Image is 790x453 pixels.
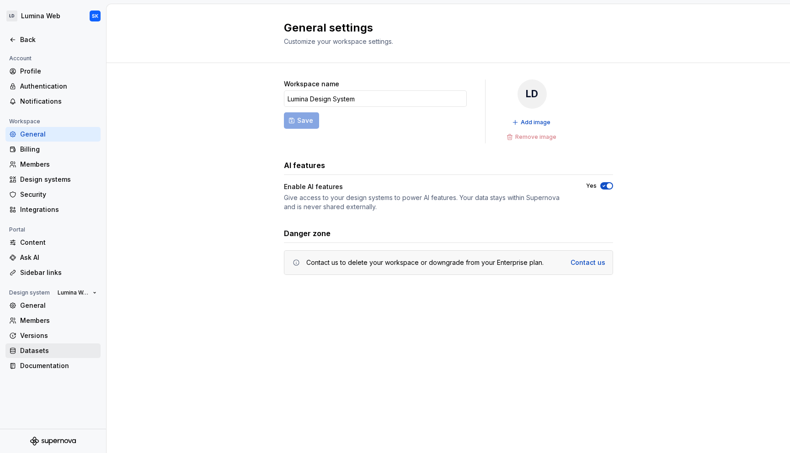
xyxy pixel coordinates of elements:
div: Integrations [20,205,97,214]
div: Portal [5,224,29,235]
div: Versions [20,331,97,340]
a: Datasets [5,343,101,358]
a: Members [5,157,101,172]
a: Authentication [5,79,101,94]
span: Customize your workspace settings. [284,37,393,45]
a: Billing [5,142,101,157]
div: SK [92,12,98,20]
a: Ask AI [5,250,101,265]
a: Notifications [5,94,101,109]
div: Documentation [20,361,97,370]
div: Account [5,53,35,64]
div: Authentication [20,82,97,91]
div: Ask AI [20,253,97,262]
button: Add image [509,116,555,129]
div: LD [518,79,547,109]
div: Enable AI features [284,182,570,191]
svg: Supernova Logo [30,437,76,446]
label: Yes [586,182,597,190]
a: Contact us [571,258,605,267]
div: Members [20,160,97,169]
a: General [5,298,101,313]
div: Back [20,35,97,44]
a: General [5,127,101,142]
div: Profile [20,67,97,76]
div: Datasets [20,346,97,355]
div: Lumina Web [21,11,60,21]
div: Workspace [5,116,44,127]
h3: AI features [284,160,325,171]
span: Lumina Web [58,289,89,296]
a: Sidebar links [5,265,101,280]
div: Design system [5,287,53,298]
div: Content [20,238,97,247]
div: LD [6,11,17,21]
div: General [20,130,97,139]
a: Back [5,32,101,47]
label: Workspace name [284,79,339,89]
a: Versions [5,328,101,343]
div: Sidebar links [20,268,97,277]
h2: General settings [284,21,602,35]
a: Content [5,235,101,250]
div: General [20,301,97,310]
div: Give access to your design systems to power AI features. Your data stays within Supernova and is ... [284,193,570,211]
div: Design systems [20,175,97,184]
div: Billing [20,145,97,154]
div: Security [20,190,97,199]
span: Add image [521,119,550,126]
h3: Danger zone [284,228,331,239]
a: Design systems [5,172,101,187]
button: LDLumina WebSK [2,6,104,26]
a: Profile [5,64,101,79]
div: Contact us to delete your workspace or downgrade from your Enterprise plan. [306,258,544,267]
a: Integrations [5,202,101,217]
a: Security [5,187,101,202]
div: Members [20,316,97,325]
div: Notifications [20,97,97,106]
a: Members [5,313,101,328]
a: Documentation [5,358,101,373]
